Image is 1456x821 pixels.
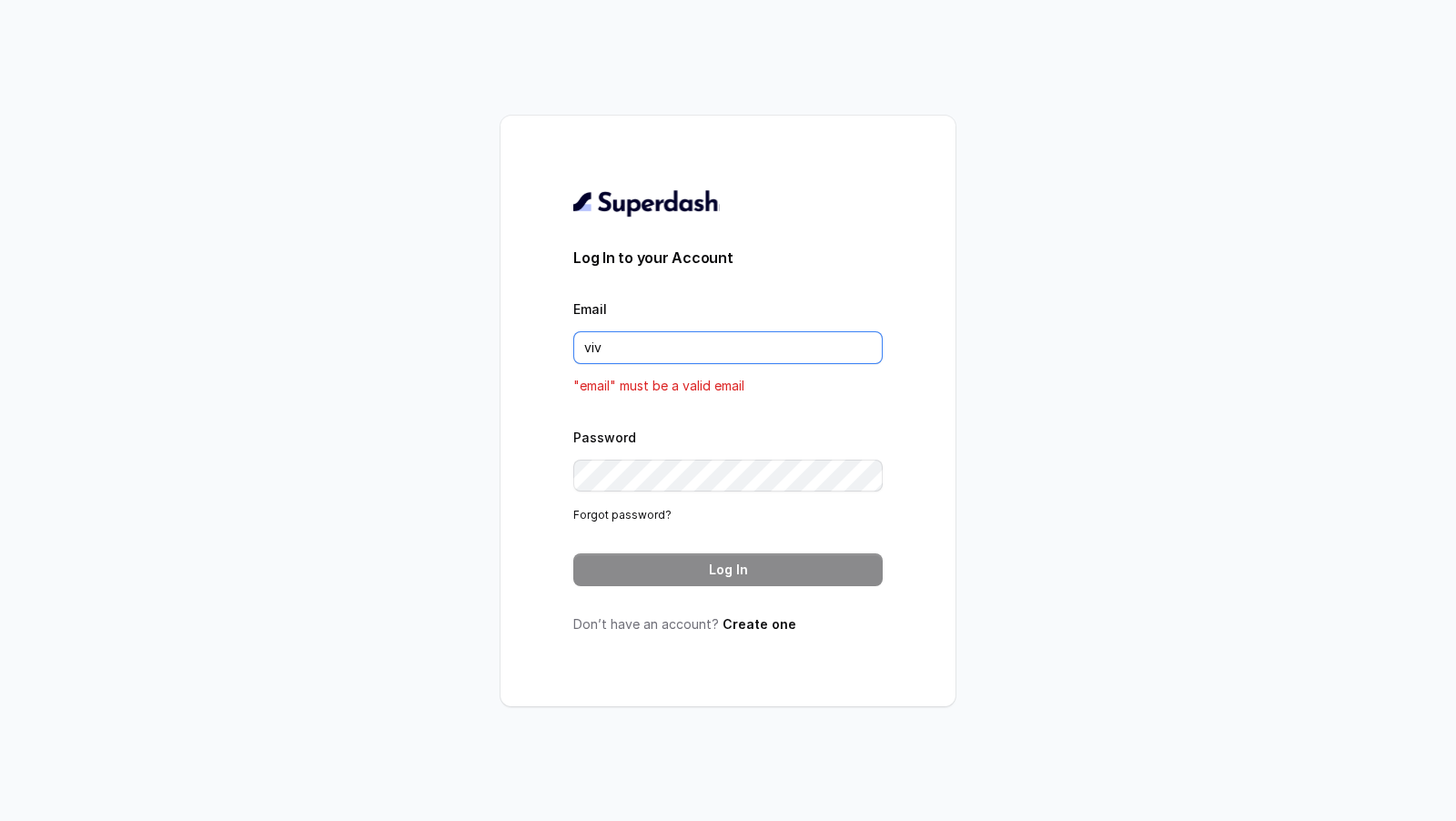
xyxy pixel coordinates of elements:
h3: Log In to your Account [573,247,883,269]
p: Don’t have an account? [573,615,883,633]
a: Create one [723,616,796,632]
p: "email" must be a valid email [573,375,883,397]
input: youremail@example.com [573,331,883,364]
label: Email [573,301,607,317]
a: Forgot password? [573,508,672,522]
label: Password [573,430,636,445]
img: light.svg [573,188,720,218]
button: Log In [573,553,883,586]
